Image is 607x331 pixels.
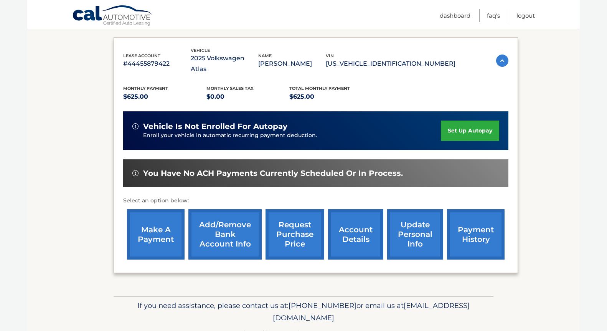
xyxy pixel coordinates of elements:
[326,53,334,58] span: vin
[119,300,488,324] p: If you need assistance, please contact us at: or email us at
[143,122,287,131] span: vehicle is not enrolled for autopay
[132,123,139,129] img: alert-white.svg
[191,53,258,74] p: 2025 Volkswagen Atlas
[273,301,470,322] span: [EMAIL_ADDRESS][DOMAIN_NAME]
[127,209,185,260] a: make a payment
[132,170,139,176] img: alert-white.svg
[143,169,403,178] span: You have no ACH payments currently scheduled or in process.
[289,301,356,310] span: [PHONE_NUMBER]
[206,86,254,91] span: Monthly sales Tax
[266,209,324,260] a: request purchase price
[123,58,191,69] p: #44455879422
[441,121,499,141] a: set up autopay
[387,209,443,260] a: update personal info
[258,53,272,58] span: name
[289,91,373,102] p: $625.00
[143,131,441,140] p: Enroll your vehicle in automatic recurring payment deduction.
[487,9,500,22] a: FAQ's
[72,5,153,27] a: Cal Automotive
[123,91,206,102] p: $625.00
[206,91,290,102] p: $0.00
[447,209,505,260] a: payment history
[123,86,168,91] span: Monthly Payment
[258,58,326,69] p: [PERSON_NAME]
[440,9,470,22] a: Dashboard
[496,55,508,67] img: accordion-active.svg
[123,196,508,205] p: Select an option below:
[516,9,535,22] a: Logout
[191,48,210,53] span: vehicle
[123,53,160,58] span: lease account
[326,58,455,69] p: [US_VEHICLE_IDENTIFICATION_NUMBER]
[188,209,262,260] a: Add/Remove bank account info
[289,86,350,91] span: Total Monthly Payment
[328,209,383,260] a: account details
